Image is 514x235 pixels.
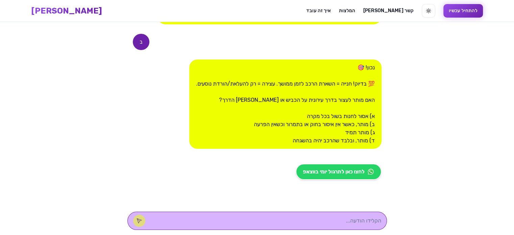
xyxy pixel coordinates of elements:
a: לחצו כאן לתרגול יומי בווצאפ [296,164,382,180]
a: איך זה עובד [306,7,331,14]
div: ב [133,34,149,50]
div: נכון! 🎯 💯 בדיוק! חנייה = השארת הרכב לזמן ממושך. עצירה = רק להעלאת/הורדת נוסעים. האם מותר לעצור בד... [189,60,382,149]
a: [PERSON_NAME] קשר [363,7,414,14]
span: לחצו כאן לתרגול יומי בווצאפ [303,168,365,176]
button: להתחיל עכשיו [443,4,483,18]
a: [PERSON_NAME] [31,5,102,16]
a: המלצות [339,7,355,14]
